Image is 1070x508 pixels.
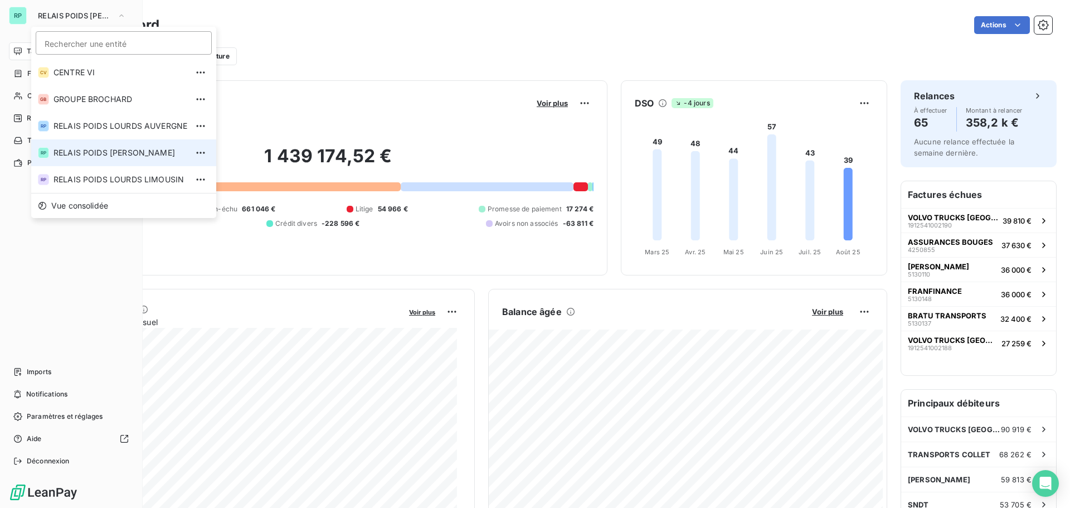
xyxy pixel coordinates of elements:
span: À effectuer [914,107,947,114]
tspan: Mars 25 [645,248,669,256]
span: -63 811 € [563,219,594,229]
tspan: Août 25 [836,248,860,256]
span: Crédit divers [275,219,317,229]
span: 1912541002190 [908,222,952,229]
button: VOLVO TRUCKS [GEOGRAPHIC_DATA]191254100218827 259 € [901,331,1056,355]
span: FRANFINANCE [908,287,962,296]
span: Factures [27,69,56,79]
button: Voir plus [406,307,439,317]
span: Voir plus [409,308,435,316]
span: Chiffre d'affaires mensuel [63,316,401,328]
span: BRATU TRANSPORTS [908,311,986,320]
span: Déconnexion [27,456,70,466]
span: Voir plus [537,99,568,108]
span: VOLVO TRUCKS [GEOGRAPHIC_DATA] [908,213,998,222]
button: ASSURANCES BOUGES425085537 630 € [901,233,1056,257]
span: Tâches [27,136,51,146]
button: VOLVO TRUCKS [GEOGRAPHIC_DATA]191254100219039 810 € [901,208,1056,233]
a: Factures [9,65,133,83]
span: Clients [27,91,50,101]
tspan: Juil. 25 [799,248,821,256]
tspan: Mai 25 [723,248,744,256]
span: CENTRE VI [53,67,187,78]
span: Aucune relance effectuée la semaine dernière. [914,137,1014,157]
span: Promesse de paiement [488,204,562,214]
span: Tableau de bord [27,46,79,56]
div: RP [9,7,27,25]
a: Aide [9,430,133,448]
span: [PERSON_NAME] [908,262,969,271]
span: 37 630 € [1001,241,1032,250]
span: Relances [27,113,56,123]
span: Montant à relancer [966,107,1023,114]
span: 4250855 [908,246,935,253]
span: 5130137 [908,320,931,327]
span: 5130110 [908,271,930,278]
span: -4 jours [672,98,713,108]
span: Notifications [26,389,67,399]
span: Vue consolidée [51,200,108,211]
button: Voir plus [533,98,571,108]
span: 17 274 € [566,204,594,214]
span: Paramètres et réglages [27,412,103,422]
tspan: Avr. 25 [685,248,706,256]
span: Non-échu [205,204,237,214]
button: BRATU TRANSPORTS513013732 400 € [901,306,1056,331]
span: RELAIS POIDS LOURDS LIMOUSIN [53,174,187,185]
a: 65Relances [9,109,133,127]
span: 27 259 € [1001,339,1032,348]
span: Paiements [27,158,61,168]
button: Actions [974,16,1030,34]
h4: 358,2 k € [966,114,1023,132]
a: Clients [9,87,133,105]
span: 1912541002188 [908,345,952,351]
button: Voir plus [809,307,847,317]
h6: Relances [914,89,955,103]
h2: 1 439 174,52 € [63,145,594,178]
span: RELAIS POIDS LOURDS AUVERGNE [53,120,187,132]
span: RELAIS POIDS [PERSON_NAME] [38,11,113,20]
a: Tableau de bord [9,42,133,60]
span: Litige [356,204,373,214]
a: Imports [9,363,133,381]
span: 5130148 [908,296,932,302]
a: Tâches [9,132,133,149]
span: VOLVO TRUCKS [GEOGRAPHIC_DATA] [908,425,1001,434]
h6: Principaux débiteurs [901,390,1056,417]
span: 39 810 € [1003,216,1032,225]
input: placeholder [36,31,212,55]
span: RELAIS POIDS [PERSON_NAME] [53,147,187,158]
span: 661 046 € [242,204,275,214]
div: RP [38,147,49,158]
span: VOLVO TRUCKS [GEOGRAPHIC_DATA] [908,336,997,345]
span: 36 000 € [1001,265,1032,274]
span: GROUPE BROCHARD [53,94,187,105]
a: Paiements [9,154,133,172]
h6: DSO [635,96,654,110]
a: Paramètres et réglages [9,408,133,425]
span: TRANSPORTS COLLET [908,450,991,459]
span: 32 400 € [1000,315,1032,323]
span: Voir plus [812,307,843,316]
span: Imports [27,367,51,377]
img: Logo LeanPay [9,483,78,501]
span: 90 919 € [1001,425,1032,434]
h6: Factures échues [901,181,1056,208]
span: 54 966 € [378,204,408,214]
div: RP [38,174,49,185]
h6: Balance âgée [502,305,562,318]
div: GB [38,94,49,105]
div: Open Intercom Messenger [1032,470,1059,497]
div: RP [38,120,49,132]
button: FRANFINANCE513014836 000 € [901,282,1056,306]
tspan: Juin 25 [760,248,783,256]
span: Avoirs non associés [495,219,558,229]
span: [PERSON_NAME] [908,475,970,484]
span: -228 596 € [322,219,360,229]
div: CV [38,67,49,78]
span: Aide [27,434,42,444]
span: ASSURANCES BOUGES [908,238,993,246]
button: [PERSON_NAME]513011036 000 € [901,257,1056,282]
span: 68 262 € [999,450,1032,459]
span: 36 000 € [1001,290,1032,299]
